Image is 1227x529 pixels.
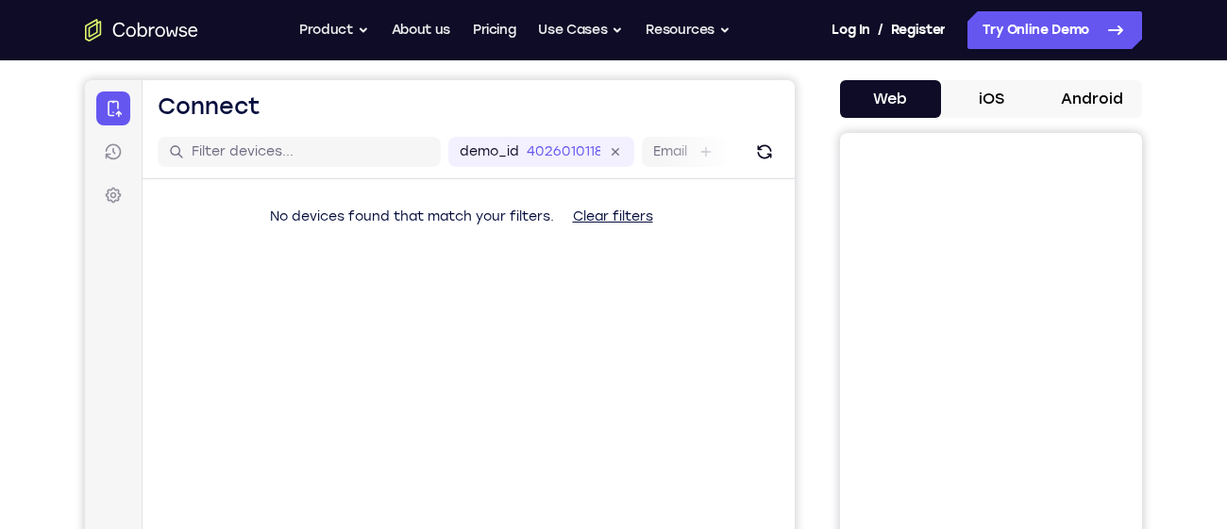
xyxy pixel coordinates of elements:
[392,11,450,49] a: About us
[878,19,883,41] span: /
[840,80,941,118] button: Web
[473,11,516,49] a: Pricing
[1041,80,1142,118] button: Android
[646,11,731,49] button: Resources
[941,80,1042,118] button: iOS
[967,11,1142,49] a: Try Online Demo
[185,128,469,144] span: No devices found that match your filters.
[85,19,198,41] a: Go to the home page
[473,118,583,156] button: Clear filters
[891,11,946,49] a: Register
[299,11,369,49] button: Product
[832,11,869,49] a: Log In
[538,11,623,49] button: Use Cases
